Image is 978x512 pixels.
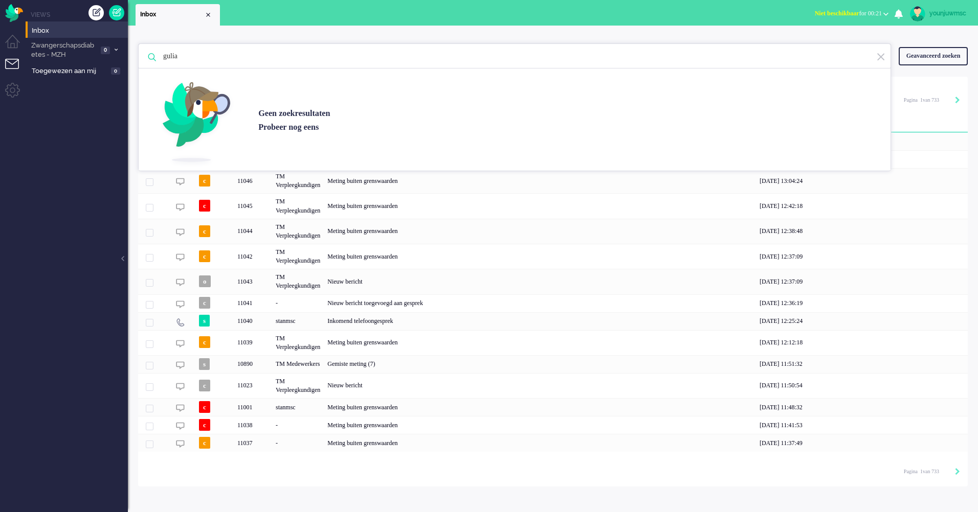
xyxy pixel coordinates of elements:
div: TM Verpleegkundigen [272,219,324,244]
span: c [199,380,210,391]
div: 11038 [138,416,968,434]
img: ic_chat_grey.svg [176,422,185,430]
span: s [199,315,210,327]
img: ic_chat_grey.svg [176,439,185,448]
span: Niet beschikbaar [815,10,859,17]
img: ic_chat_grey.svg [176,203,185,212]
div: [DATE] 13:04:24 [756,168,968,193]
li: Dashboard menu [5,35,28,58]
div: 11044 [234,219,272,244]
input: Zoek: ticket ID, patiëntnaam, klant ID, inhoud, titel, adres [155,44,877,68]
div: TM Verpleegkundigen [272,244,324,269]
div: 11041 [138,294,968,312]
div: TM Verpleegkundigen [272,373,324,398]
img: ic_chat_grey.svg [176,177,185,186]
div: TM Verpleegkundigen [272,193,324,218]
img: ic_chat_grey.svg [176,404,185,412]
li: Niet beschikbaarfor 00:21 [809,3,895,26]
div: 11001 [138,398,968,416]
div: Meting buiten grenswaarden [324,330,756,355]
div: Inkomend telefoongesprek [324,312,756,330]
div: [DATE] 12:12:18 [756,330,968,355]
div: [DATE] 12:36:19 [756,294,968,312]
div: - [272,434,324,452]
div: 10890 [138,355,968,373]
div: 11001 [234,398,272,416]
div: 11045 [138,193,968,218]
img: ic_telephone_grey.svg [176,318,185,327]
div: 11037 [234,434,272,452]
span: c [199,250,210,262]
img: ic_chat_grey.svg [176,253,185,262]
span: c [199,437,210,449]
div: 11043 [138,269,968,294]
div: 11046 [138,168,968,193]
span: Zwangerschapsdiabetes - MZH [30,41,98,60]
div: 11042 [234,244,272,269]
span: c [199,200,210,212]
div: [DATE] 11:41:53 [756,416,968,434]
img: inspector_bird.svg [154,68,243,171]
div: 11037 [138,434,968,452]
span: for 00:21 [815,10,882,17]
img: ic-exit.svg [876,52,885,62]
div: 11045 [234,193,272,218]
div: Meting buiten grenswaarden [324,416,756,434]
img: avatar [910,6,925,21]
div: Meting buiten grenswaarden [324,244,756,269]
div: Next [955,467,960,477]
span: 0 [111,67,120,75]
div: [DATE] 11:51:32 [756,355,968,373]
li: View [136,4,220,26]
img: ic_chat_grey.svg [176,228,185,237]
div: 11040 [234,312,272,330]
div: 11039 [234,330,272,355]
div: 11042 [138,244,968,269]
div: Gemiste meting (7) [324,355,756,373]
div: Meting buiten grenswaarden [324,434,756,452]
li: Views [31,10,128,19]
div: 11041 [234,294,272,312]
a: Omnidesk [5,7,23,14]
a: younjuwmsc [908,6,968,21]
a: Toegewezen aan mij 0 [30,65,128,76]
div: TM Verpleegkundigen [272,330,324,355]
div: Geavanceerd zoeken [899,47,968,65]
div: stanmsc [272,312,324,330]
div: [DATE] 12:25:24 [756,312,968,330]
div: 11038 [234,416,272,434]
img: flow_omnibird.svg [5,4,23,22]
div: Creëer ticket [88,5,104,20]
span: c [199,419,210,431]
div: 11023 [234,373,272,398]
div: - [272,416,324,434]
div: 11039 [138,330,968,355]
span: 0 [101,46,110,54]
div: Meting buiten grenswaarden [324,193,756,218]
input: Page [918,468,923,475]
div: 11043 [234,269,272,294]
div: Nieuw bericht toegevoegd aan gesprek [324,294,756,312]
div: 10890 [234,355,272,373]
button: Niet beschikbaarfor 00:21 [809,6,895,21]
span: Inbox [32,26,128,36]
div: [DATE] 12:37:09 [756,269,968,294]
li: Admin menu [5,83,28,106]
div: [DATE] 12:37:09 [756,244,968,269]
li: Tickets menu [5,59,28,82]
span: c [199,336,210,348]
div: Meting buiten grenswaarden [324,168,756,193]
a: Quick Ticket [109,5,124,20]
img: ic_chat_grey.svg [176,300,185,309]
div: Nieuw bericht [324,373,756,398]
div: TM Verpleegkundigen [272,168,324,193]
div: younjuwmsc [929,8,968,18]
div: 11040 [138,312,968,330]
input: Page [918,97,923,104]
div: [DATE] 12:42:18 [756,193,968,218]
div: [DATE] 12:38:48 [756,219,968,244]
div: Meting buiten grenswaarden [324,398,756,416]
img: ic_chat_grey.svg [176,278,185,287]
img: ic_chat_grey.svg [176,361,185,369]
span: Inbox [140,10,204,19]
